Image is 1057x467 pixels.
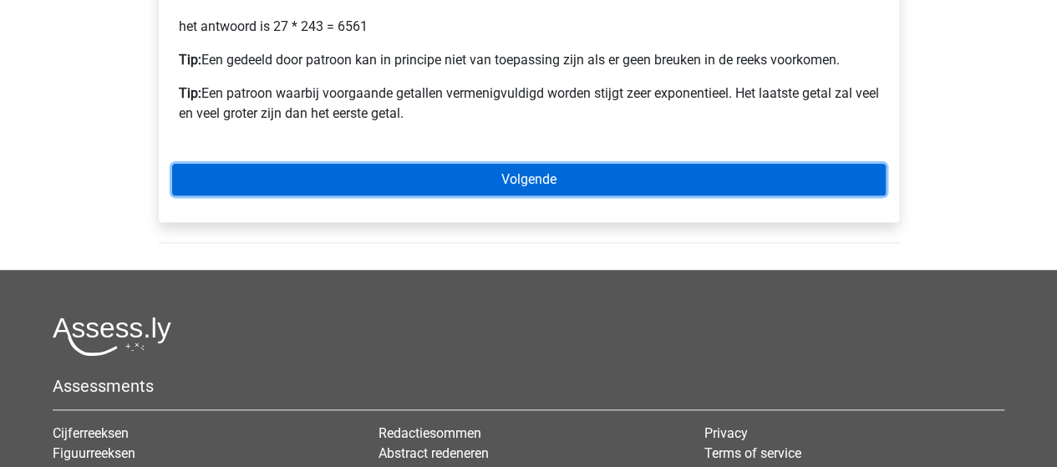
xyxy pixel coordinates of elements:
[53,445,135,461] a: Figuurreeksen
[53,376,1004,396] h5: Assessments
[704,445,800,461] a: Terms of service
[179,17,879,37] p: het antwoord is 27 * 243 = 6561
[53,425,129,441] a: Cijferreeksen
[179,84,879,124] p: Een patroon waarbij voorgaande getallen vermenigvuldigd worden stijgt zeer exponentieel. Het laat...
[179,85,201,101] b: Tip:
[379,425,481,441] a: Redactiesommen
[704,425,747,441] a: Privacy
[53,317,171,356] img: Assessly logo
[172,164,886,195] a: Volgende
[179,50,879,70] p: Een gedeeld door patroon kan in principe niet van toepassing zijn als er geen breuken in de reeks...
[179,52,201,68] b: Tip:
[379,445,489,461] a: Abstract redeneren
